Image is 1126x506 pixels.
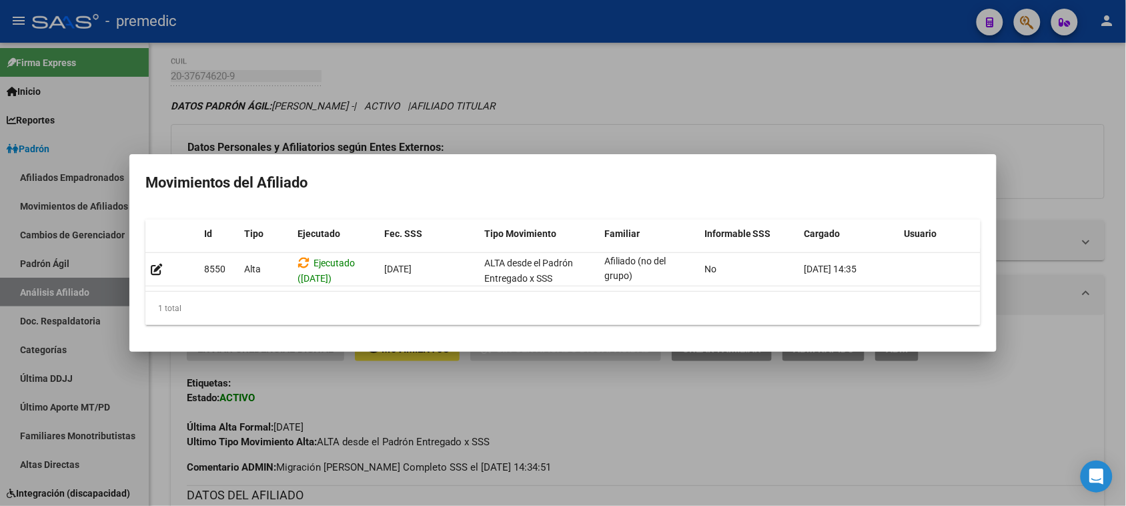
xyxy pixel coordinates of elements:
datatable-header-cell: Fec. SSS [379,220,479,248]
span: Familiar [604,228,640,239]
span: Cargado [804,228,840,239]
span: Ejecutado ([DATE]) [298,258,355,284]
span: [DATE] [384,264,412,274]
span: 8550 [204,264,225,274]
span: Tipo Movimiento [484,228,556,239]
datatable-header-cell: Ejecutado [292,220,379,248]
datatable-header-cell: Usuario [899,220,999,248]
span: ALTA desde el Padrón Entregado x SSS [484,258,573,284]
span: Usuario [905,228,937,239]
span: Ejecutado [298,228,340,239]
datatable-header-cell: Informable SSS [699,220,799,248]
datatable-header-cell: Familiar [599,220,699,248]
span: No [704,264,716,274]
datatable-header-cell: Cargado [799,220,899,248]
div: Open Intercom Messenger [1081,461,1113,493]
span: Fec. SSS [384,228,422,239]
datatable-header-cell: Tipo [239,220,292,248]
h2: Movimientos del Afiliado [145,170,981,196]
datatable-header-cell: Id [199,220,239,248]
span: Id [204,228,212,239]
datatable-header-cell: Tipo Movimiento [479,220,599,248]
span: [DATE] 14:35 [804,264,857,274]
div: 1 total [145,292,981,325]
span: Informable SSS [704,228,771,239]
span: Tipo [244,228,263,239]
span: Alta [244,264,261,274]
span: Movimiento del Afiliado (no del grupo) [604,240,667,282]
